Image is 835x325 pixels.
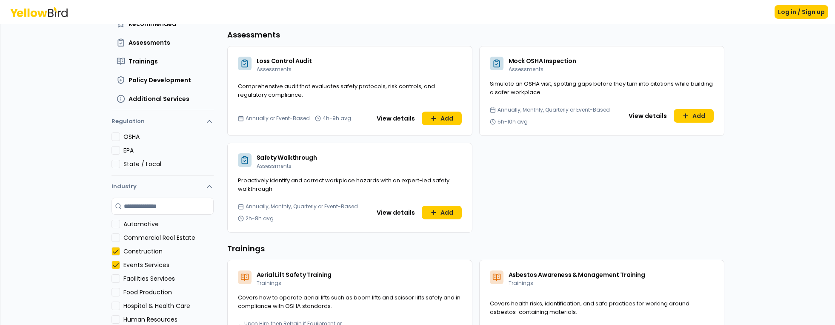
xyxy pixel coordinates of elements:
[123,261,214,269] label: Events Services
[422,112,462,125] button: Add
[123,288,214,296] label: Food Production
[257,57,312,65] span: Loss Control Audit
[257,279,281,287] span: Trainings
[674,109,714,123] button: Add
[123,315,214,324] label: Human Resources
[112,35,214,50] button: Assessments
[372,112,420,125] button: View details
[238,176,449,193] span: Proactively identify and correct workplace hazards with an expert-led safety walkthrough.
[246,203,358,210] span: Annually, Monthly, Quarterly or Event-Based
[490,299,689,316] span: Covers health risks, identification, and safe practices for working around asbestos-containing ma...
[123,302,214,310] label: Hospital & Health Care
[257,153,317,162] span: Safety Walkthrough
[498,118,528,125] span: 5h-10h avg
[257,270,332,279] span: Aerial Lift Safety Training
[123,220,214,228] label: Automotive
[490,80,713,96] span: Simulate an OSHA visit, spotting gaps before they turn into citations while building a safer work...
[246,215,274,222] span: 2h-8h avg
[323,115,351,122] span: 4h-9h avg
[112,132,214,175] div: Regulation
[227,243,724,255] h3: Trainings
[112,91,214,106] button: Additional Services
[123,160,214,168] label: State / Local
[623,109,672,123] button: View details
[129,76,191,84] span: Policy Development
[112,72,214,88] button: Policy Development
[238,82,435,99] span: Comprehensive audit that evaluates safety protocols, risk controls, and regulatory compliance.
[509,66,543,73] span: Assessments
[123,274,214,283] label: Facilities Services
[123,146,214,155] label: EPA
[509,279,533,287] span: Trainings
[775,5,828,19] button: Log in / Sign up
[238,293,460,310] span: Covers how to operate aerial lifts such as boom lifts and scissor lifts safely and in compliance ...
[257,162,292,170] span: Assessments
[422,206,462,219] button: Add
[498,106,610,113] span: Annually, Monthly, Quarterly or Event-Based
[372,206,420,219] button: View details
[129,95,189,103] span: Additional Services
[112,175,214,198] button: Industry
[246,115,310,122] span: Annually or Event-Based
[257,66,292,73] span: Assessments
[509,270,645,279] span: Asbestos Awareness & Management Training
[509,57,576,65] span: Mock OSHA Inspection
[123,132,214,141] label: OSHA
[123,233,214,242] label: Commercial Real Estate
[112,54,214,69] button: Trainings
[112,114,214,132] button: Regulation
[129,57,158,66] span: Trainings
[129,38,170,47] span: Assessments
[123,247,214,256] label: Construction
[227,29,724,41] h3: Assessments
